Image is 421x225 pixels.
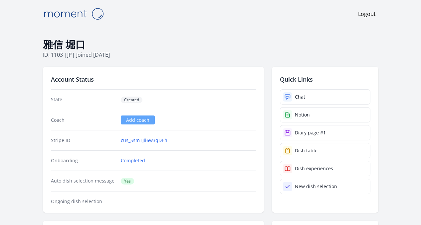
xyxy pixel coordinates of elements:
dt: Stripe ID [51,137,116,144]
a: Dish experiences [280,161,370,176]
h2: Quick Links [280,75,370,84]
div: New dish selection [295,183,337,190]
dt: Ongoing dish selection [51,198,116,205]
a: Completed [121,157,145,164]
span: Yes [121,178,134,185]
div: Dish experiences [295,165,333,172]
a: Logout [358,10,376,18]
a: Notion [280,107,370,122]
img: Moment [40,5,107,22]
h2: Account Status [51,75,256,84]
div: Notion [295,112,310,118]
dt: Onboarding [51,157,116,164]
dt: State [51,96,116,103]
a: cus_SsmTJii6w3qDEh [121,137,167,144]
dt: Auto dish selection message [51,178,116,185]
span: jp [67,51,72,58]
a: Add coach [121,115,155,124]
a: New dish selection [280,179,370,194]
div: Chat [295,94,305,100]
span: Created [121,97,142,103]
p: ID: 1103 | | Joined [DATE] [43,51,378,59]
a: Diary page #1 [280,125,370,140]
a: Chat [280,89,370,105]
dt: Coach [51,117,116,123]
div: Diary page #1 [295,129,326,136]
div: Dish table [295,147,317,154]
h1: 雅信 堀口 [43,38,378,51]
a: Dish table [280,143,370,158]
